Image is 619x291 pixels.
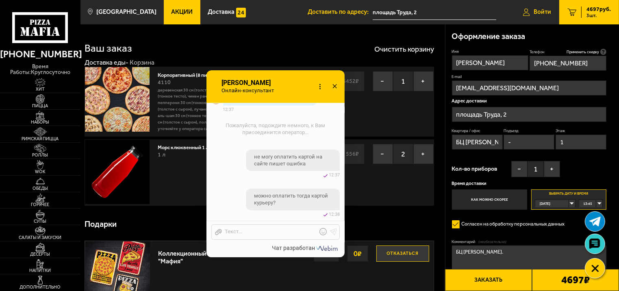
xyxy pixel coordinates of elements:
strong: 0 ₽ [352,246,364,261]
span: 1 л [158,151,165,158]
label: Этаж [556,128,606,133]
label: Комментарий [452,239,607,244]
span: Доставка [208,9,235,15]
span: 12:37 [329,172,340,178]
p: Адрес доставки [452,99,607,104]
span: не могу оплатить картой на сайте пишет ошибка [254,154,332,167]
a: Морс клюквенный 1 л [158,142,215,150]
span: 1 [393,71,413,91]
span: 4697 руб. [586,7,611,12]
label: Квартира / офис [452,128,503,133]
button: − [511,161,528,177]
label: Подъезд [504,128,554,133]
span: 2 [393,144,413,164]
label: Выбрать дату и время [531,189,607,210]
span: Онлайн-консультант [221,87,279,94]
button: Очистить корзину [374,46,434,53]
label: Как можно скорее [452,189,528,210]
span: 4110 [158,79,171,86]
span: [GEOGRAPHIC_DATA] [96,9,156,15]
label: Согласен на обработку персональных данных [452,218,571,231]
span: Войти [534,9,551,15]
span: 12:38 [329,212,340,217]
label: Имя [452,49,529,54]
button: − [373,144,393,164]
span: Акции [172,9,193,15]
label: Телефон [530,49,606,55]
span: [DATE] [540,200,551,207]
input: @ [452,80,607,96]
span: 3 шт. [586,13,611,18]
button: + [413,144,434,164]
input: Ваш адрес доставки [373,5,497,20]
span: (необязательно) [478,239,506,244]
span: Доставить по адресу: [308,9,373,15]
span: 1 [528,161,544,177]
span: можно оплатить тогда картой курьеру? [254,193,332,206]
h1: Ваш заказ [85,43,132,53]
p: Время доставки [452,181,607,186]
a: Корпоративный (8 пицц 30 см) [158,70,234,78]
a: Чат разработан [272,245,339,251]
input: +7 ( [530,56,606,71]
button: + [413,71,434,91]
button: + [544,161,560,177]
span: 12:37 [223,107,234,112]
a: Доставка еды- [85,59,128,66]
span: [PERSON_NAME] [221,79,279,87]
label: E-mail [452,74,607,79]
span: Кол-во приборов [452,166,497,172]
input: Имя [452,55,529,70]
span: Пожалуйста, подождите немного, к Вам присоединится оператор... [226,122,326,135]
button: − [373,71,393,91]
div: Корзина [130,59,154,67]
button: Отказаться [376,245,429,262]
p: Деревенская 30 см (толстое с сыром), 4 сыра 30 см (тонкое тесто), Чикен Ранч 30 см (тонкое тесто)... [158,87,255,132]
h3: Подарки [85,220,117,228]
div: Коллекционный магнит "Мафия" [158,245,229,265]
h3: Оформление заказа [452,33,526,41]
b: 4697 ₽ [561,275,590,285]
button: Заказать [445,269,532,291]
span: 13:45 [584,200,593,207]
span: Применить скидку [567,49,599,54]
img: 15daf4d41897b9f0e9f617042186c801.svg [236,8,246,17]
